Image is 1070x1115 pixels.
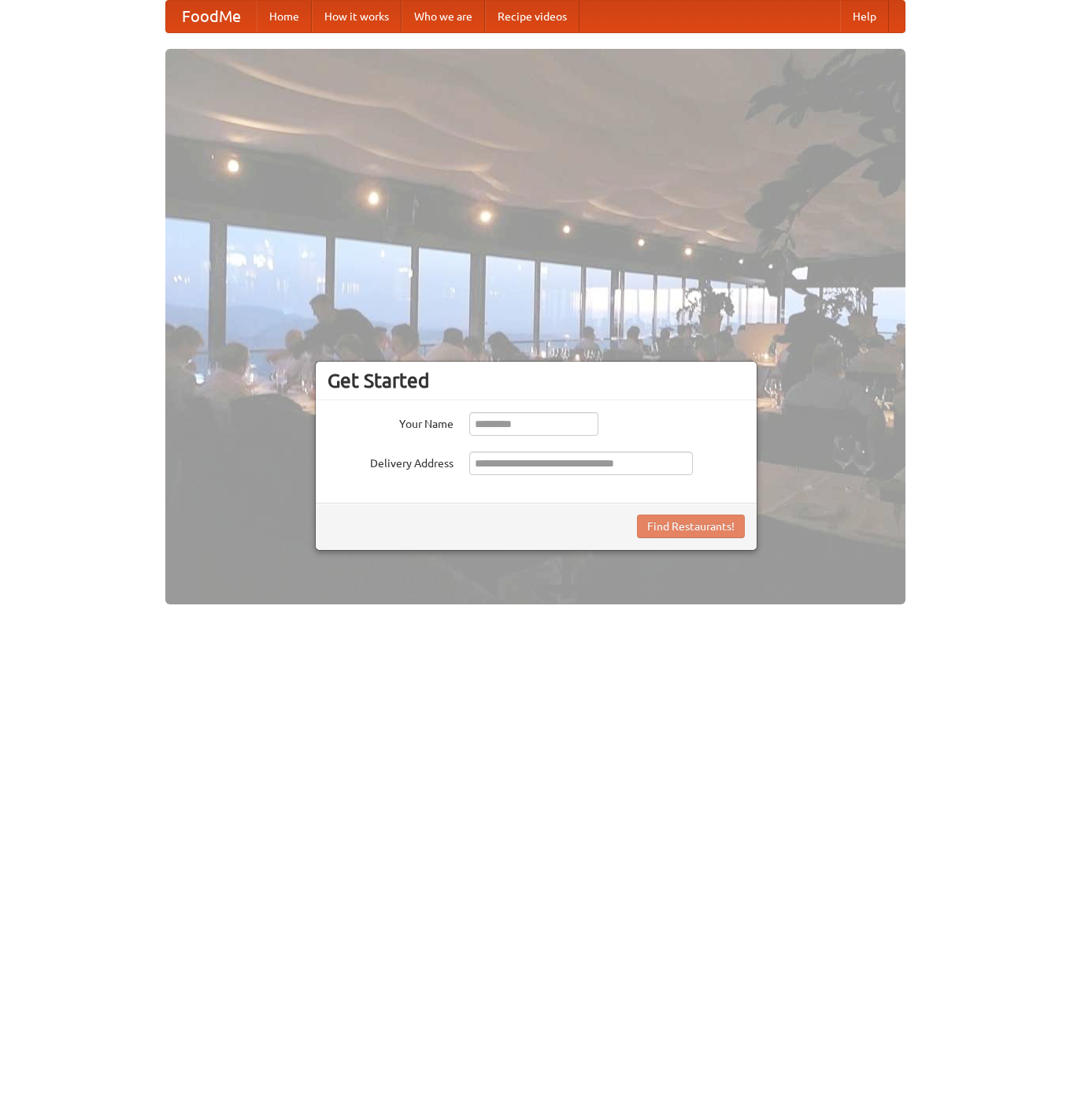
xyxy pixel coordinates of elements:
[402,1,485,32] a: Who we are
[637,515,745,538] button: Find Restaurants!
[312,1,402,32] a: How it works
[257,1,312,32] a: Home
[840,1,889,32] a: Help
[328,412,454,432] label: Your Name
[328,452,454,471] label: Delivery Address
[166,1,257,32] a: FoodMe
[485,1,579,32] a: Recipe videos
[328,369,745,392] h3: Get Started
